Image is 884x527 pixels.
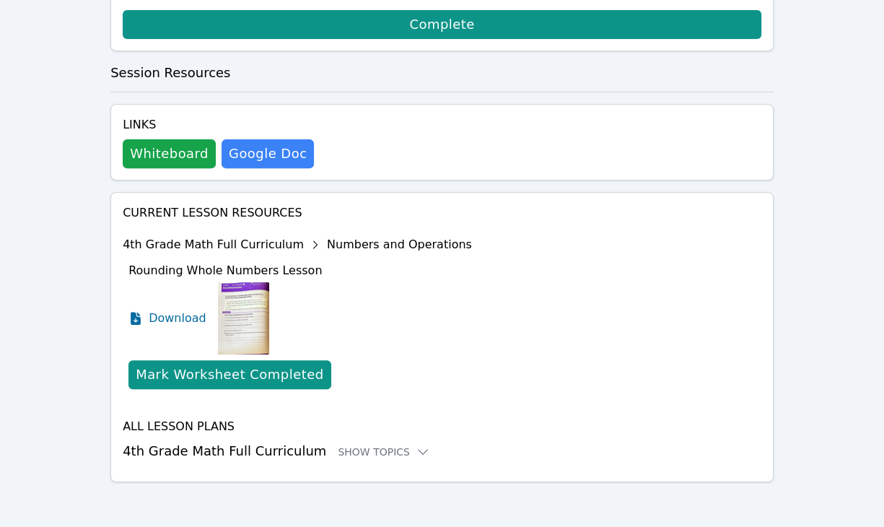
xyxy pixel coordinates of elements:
[222,139,314,168] a: Google Doc
[123,139,216,168] button: Whiteboard
[123,441,761,461] h3: 4th Grade Math Full Curriculum
[149,310,206,327] span: Download
[136,365,323,385] div: Mark Worksheet Completed
[110,63,774,83] h3: Session Resources
[123,116,314,134] h4: Links
[218,282,269,354] img: Rounding Whole Numbers Lesson
[123,204,761,222] h4: Current Lesson Resources
[128,360,331,389] button: Mark Worksheet Completed
[123,418,761,435] h4: All Lesson Plans
[123,10,761,39] a: Complete
[123,233,472,256] div: 4th Grade Math Full Curriculum Numbers and Operations
[128,282,206,354] a: Download
[128,263,322,277] span: Rounding Whole Numbers Lesson
[338,445,430,459] button: Show Topics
